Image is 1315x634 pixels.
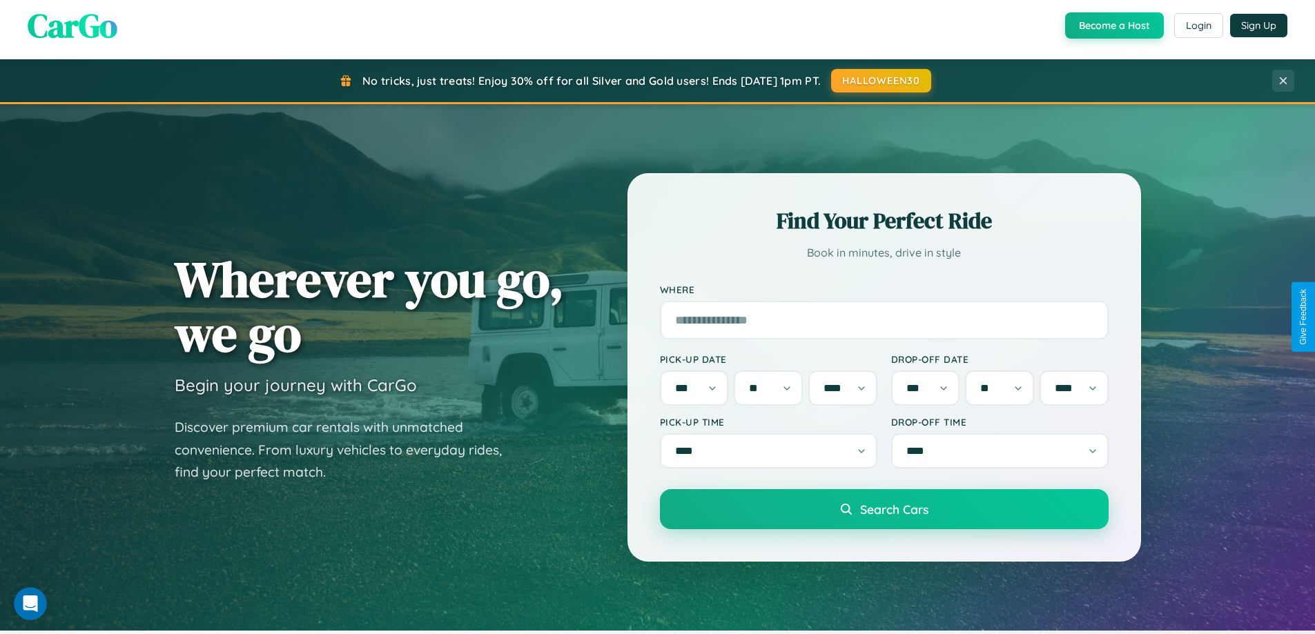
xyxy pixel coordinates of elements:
iframe: Intercom live chat [14,587,47,620]
label: Pick-up Time [660,416,877,428]
h1: Wherever you go, we go [175,252,564,361]
button: Sign Up [1230,14,1287,37]
span: Search Cars [860,502,928,517]
h3: Begin your journey with CarGo [175,375,417,395]
label: Where [660,284,1109,295]
button: Login [1174,13,1223,38]
label: Pick-up Date [660,353,877,365]
p: Book in minutes, drive in style [660,243,1109,263]
button: Become a Host [1065,12,1164,39]
span: CarGo [28,3,117,48]
label: Drop-off Date [891,353,1109,365]
p: Discover premium car rentals with unmatched convenience. From luxury vehicles to everyday rides, ... [175,416,520,484]
span: No tricks, just treats! Enjoy 30% off for all Silver and Gold users! Ends [DATE] 1pm PT. [362,74,821,88]
div: Give Feedback [1298,289,1308,345]
label: Drop-off Time [891,416,1109,428]
button: HALLOWEEN30 [831,69,931,92]
button: Search Cars [660,489,1109,529]
h2: Find Your Perfect Ride [660,206,1109,236]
